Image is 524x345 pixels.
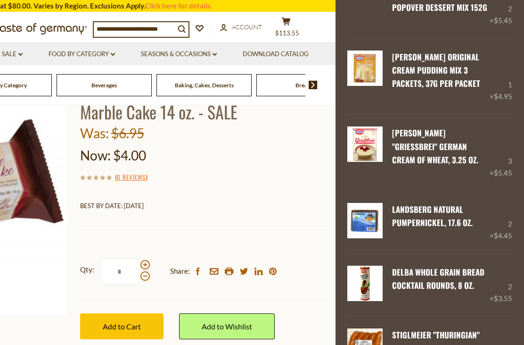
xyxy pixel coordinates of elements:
button: Add to Cart [80,313,164,339]
a: Beverages [91,82,117,89]
span: $4.95 [494,92,512,101]
strong: Qty: [80,264,94,276]
a: Baking, Cakes, Desserts [175,82,234,89]
img: next arrow [309,81,318,89]
button: $113.55 [272,17,300,41]
span: Share: [170,265,190,277]
a: [PERSON_NAME] "Griessbrei" German Cream of Wheat, 3.25 oz. [392,127,478,166]
span: $5.45 [494,16,512,25]
a: Seasons & Occasions [141,49,217,59]
label: Was: [80,125,109,141]
span: BEST BY DATE: [DATE] [80,202,144,210]
h1: [PERSON_NAME] Chocolate Covered Marble Cake 14 oz. - SALE [80,80,328,122]
div: 2 × [490,266,512,304]
span: $113.55 [275,29,299,37]
div: 1 × [490,50,512,103]
input: Qty: [100,259,139,285]
a: [PERSON_NAME] Original Cream Pudding Mix 3 Packets, 37g per packet [392,51,480,90]
div: 3 × [490,126,512,179]
a: Click here for details. [145,1,212,10]
img: Landsberg Natural Pumpenickel [347,203,383,238]
img: Dr. Oetker Original Cream Pudding [347,50,383,86]
img: Dr. Oetker Grießbrei German Cream of Wheat [347,126,383,162]
a: Food By Category [49,49,115,59]
a: Landsberg Natural Pumpenickel [347,203,383,242]
a: Breads [295,82,313,89]
a: Landsberg Natural Pumpernickel, 17.6 oz. [392,203,473,228]
a: Add to Wishlist [179,313,275,339]
span: $3.55 [494,294,512,303]
span: $5.45 [494,168,512,177]
a: Dr. Oetker Grießbrei German Cream of Wheat [347,126,383,179]
a: 0 Reviews [117,172,146,183]
span: ( ) [115,172,147,182]
span: $4.00 [113,147,146,163]
span: Add to Cart [103,322,141,331]
a: Download Catalog [243,49,309,59]
label: Now: [80,147,111,163]
div: 2 × [490,203,512,242]
span: $6.95 [111,125,144,141]
span: $4.45 [494,231,512,240]
a: Account [220,22,262,33]
a: Delba Whole Grain Bread Cocktail Rounds, 8 oz. [347,266,383,304]
a: Dr. Oetker Original Cream Pudding [347,50,383,103]
span: Account [232,23,262,31]
img: Delba Whole Grain Bread Cocktail Rounds, 8 oz. [347,266,383,301]
a: Delba Whole Grain Bread Cocktail Rounds, 8 oz. [392,266,484,291]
